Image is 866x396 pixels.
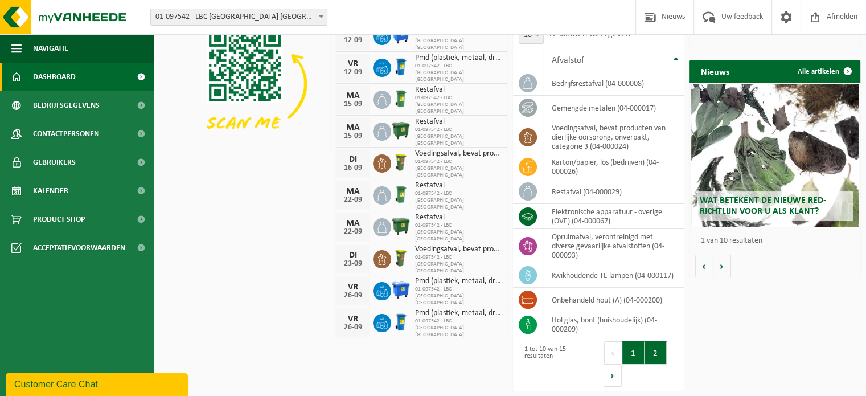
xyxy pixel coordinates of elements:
h2: Nieuws [689,60,741,82]
span: Product Shop [33,205,85,234]
button: Next [604,364,622,387]
div: 12-09 [342,36,364,44]
td: karton/papier, los (bedrijven) (04-000026) [543,154,684,179]
div: VR [342,283,364,292]
td: gemengde metalen (04-000017) [543,96,684,120]
span: Pmd (plastiek, metaal, drankkartons) (bedrijven) [415,54,501,63]
button: Previous [604,341,622,364]
div: VR [342,315,364,324]
img: WB-0240-HPE-BE-01 [391,57,411,76]
img: WB-1100-HPE-BE-04 [391,280,411,300]
div: VR [342,59,364,68]
span: Pmd (plastiek, metaal, drankkartons) (bedrijven) [415,309,501,318]
span: Dashboard [33,63,76,91]
td: bedrijfsrestafval (04-000008) [543,71,684,96]
button: 1 [622,341,645,364]
img: WB-1100-HPE-GN-01 [391,121,411,140]
td: opruimafval, verontreinigd met diverse gevaarlijke afvalstoffen (04-000093) [543,229,684,263]
span: 01-097542 - LBC ANTWERPEN NV - ANTWERPEN [151,9,327,25]
div: DI [342,155,364,164]
div: DI [342,251,364,260]
div: 15-09 [342,132,364,140]
img: Download de VHEPlus App [159,20,330,148]
span: Voedingsafval, bevat producten van dierlijke oorsprong, onverpakt, categorie 3 [415,149,501,158]
span: 01-097542 - LBC [GEOGRAPHIC_DATA] [GEOGRAPHIC_DATA] [415,286,501,307]
span: Voedingsafval, bevat producten van dierlijke oorsprong, onverpakt, categorie 3 [415,245,501,254]
div: 26-09 [342,324,364,332]
a: Wat betekent de nieuwe RED-richtlijn voor u als klant? [691,84,859,227]
span: 01-097542 - LBC [GEOGRAPHIC_DATA] [GEOGRAPHIC_DATA] [415,126,501,147]
span: Afvalstof [552,56,584,65]
span: Restafval [415,117,501,126]
img: WB-0060-HPE-GN-50 [391,153,411,172]
img: WB-1100-HPE-GN-01 [391,217,411,236]
div: 15-09 [342,100,364,108]
span: Kalender [33,177,68,205]
span: Restafval [415,213,501,222]
span: 01-097542 - LBC [GEOGRAPHIC_DATA] [GEOGRAPHIC_DATA] [415,318,501,338]
div: 16-09 [342,164,364,172]
div: 26-09 [342,292,364,300]
span: 01-097542 - LBC [GEOGRAPHIC_DATA] [GEOGRAPHIC_DATA] [415,222,501,243]
div: MA [342,187,364,196]
button: 2 [645,341,667,364]
img: WB-0240-HPE-GN-01 [391,89,411,108]
td: hol glas, bont (huishoudelijk) (04-000209) [543,312,684,337]
span: 01-097542 - LBC ANTWERPEN NV - ANTWERPEN [150,9,327,26]
td: restafval (04-000029) [543,179,684,204]
button: Vorige [695,255,713,277]
a: Alle artikelen [789,60,859,83]
span: Pmd (plastiek, metaal, drankkartons) (bedrijven) [415,277,501,286]
span: 01-097542 - LBC [GEOGRAPHIC_DATA] [GEOGRAPHIC_DATA] [415,31,501,51]
td: onbehandeld hout (A) (04-000200) [543,288,684,312]
div: 12-09 [342,68,364,76]
span: 01-097542 - LBC [GEOGRAPHIC_DATA] [GEOGRAPHIC_DATA] [415,158,501,179]
span: Wat betekent de nieuwe RED-richtlijn voor u als klant? [700,196,826,216]
span: Bedrijfsgegevens [33,91,100,120]
span: 10 [519,27,544,44]
img: WB-0240-HPE-BE-01 [391,312,411,332]
span: 01-097542 - LBC [GEOGRAPHIC_DATA] [GEOGRAPHIC_DATA] [415,95,501,115]
span: 01-097542 - LBC [GEOGRAPHIC_DATA] [GEOGRAPHIC_DATA] [415,63,501,83]
div: MA [342,219,364,228]
td: voedingsafval, bevat producten van dierlijke oorsprong, onverpakt, categorie 3 (04-000024) [543,120,684,154]
img: WB-0240-HPE-GN-01 [391,185,411,204]
span: Restafval [415,181,501,190]
span: Contactpersonen [33,120,99,148]
div: 22-09 [342,196,364,204]
span: 01-097542 - LBC [GEOGRAPHIC_DATA] [GEOGRAPHIC_DATA] [415,254,501,275]
div: 1 tot 10 van 15 resultaten [519,340,593,388]
div: MA [342,91,364,100]
div: 23-09 [342,260,364,268]
span: 10 [519,27,543,43]
div: MA [342,123,364,132]
span: Restafval [415,85,501,95]
td: elektronische apparatuur - overige (OVE) (04-000067) [543,204,684,229]
div: 22-09 [342,228,364,236]
span: Navigatie [33,34,68,63]
span: 01-097542 - LBC [GEOGRAPHIC_DATA] [GEOGRAPHIC_DATA] [415,190,501,211]
button: Volgende [713,255,731,277]
iframe: chat widget [6,371,190,396]
p: 1 van 10 resultaten [701,237,855,245]
img: WB-0060-HPE-GN-50 [391,248,411,268]
span: Gebruikers [33,148,76,177]
td: kwikhoudende TL-lampen (04-000117) [543,263,684,288]
span: Acceptatievoorwaarden [33,234,125,262]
